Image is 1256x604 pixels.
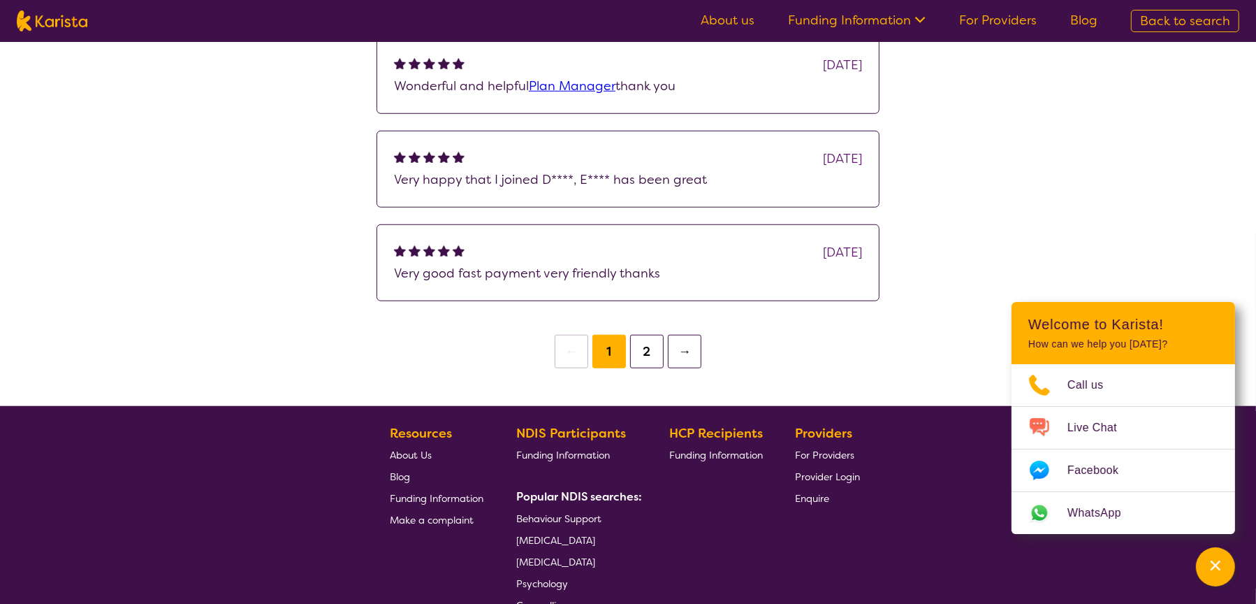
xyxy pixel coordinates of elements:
div: [DATE] [823,242,862,263]
span: Enquire [796,492,830,505]
img: fullstar [394,57,406,69]
span: [MEDICAL_DATA] [516,534,595,547]
a: Funding Information [669,444,763,466]
a: Plan Manager [529,78,615,94]
a: About us [701,12,754,29]
a: Blog [1070,12,1097,29]
span: For Providers [796,449,855,461]
img: fullstar [438,151,450,163]
span: About Us [390,449,432,461]
a: [MEDICAL_DATA] [516,529,636,551]
img: fullstar [394,151,406,163]
b: NDIS Participants [516,425,626,442]
span: Behaviour Support [516,512,601,525]
p: Wonderful and helpful thank you [394,75,862,96]
span: Funding Information [516,449,610,461]
button: → [668,335,701,368]
span: Call us [1067,375,1120,396]
a: Back to search [1131,10,1239,32]
span: Funding Information [669,449,763,461]
div: [DATE] [823,148,862,169]
a: Make a complaint [390,509,483,531]
a: For Providers [959,12,1037,29]
img: fullstar [409,57,421,69]
a: Funding Information [516,444,636,466]
a: Provider Login [796,466,861,487]
b: Popular NDIS searches: [516,489,642,504]
a: About Us [390,444,483,466]
a: [MEDICAL_DATA] [516,551,636,573]
span: Blog [390,470,410,483]
span: Provider Login [796,470,861,483]
ul: Choose channel [1012,364,1235,534]
img: fullstar [409,245,421,257]
img: fullstar [423,245,435,257]
span: Back to search [1140,13,1230,29]
img: fullstar [423,151,435,163]
a: Enquire [796,487,861,509]
p: How can we help you [DATE]? [1028,338,1218,350]
a: Blog [390,466,483,487]
button: 2 [630,335,664,368]
a: Behaviour Support [516,508,636,529]
span: Make a complaint [390,514,474,526]
span: [MEDICAL_DATA] [516,556,595,568]
span: Facebook [1067,460,1135,481]
button: ← [555,335,588,368]
b: HCP Recipients [669,425,763,442]
p: Very good fast payment very friendly thanks [394,263,862,284]
a: Web link opens in a new tab. [1012,492,1235,534]
button: Channel Menu [1196,547,1235,587]
b: Resources [390,425,452,442]
a: For Providers [796,444,861,466]
img: fullstar [438,57,450,69]
img: fullstar [438,245,450,257]
a: Funding Information [788,12,926,29]
b: Providers [796,425,853,442]
div: Channel Menu [1012,302,1235,534]
img: Karista logo [17,10,87,31]
span: WhatsApp [1067,503,1138,524]
p: Very happy that I joined D****, E**** has been great [394,169,862,190]
img: fullstar [423,57,435,69]
a: Psychology [516,573,636,594]
h2: Welcome to Karista! [1028,316,1218,333]
button: 1 [592,335,626,368]
img: fullstar [453,245,465,257]
img: fullstar [453,57,465,69]
a: Funding Information [390,487,483,509]
span: Funding Information [390,492,483,505]
span: Live Chat [1067,417,1134,438]
img: fullstar [394,245,406,257]
img: fullstar [409,151,421,163]
img: fullstar [453,151,465,163]
span: Psychology [516,577,568,590]
div: [DATE] [823,55,862,75]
